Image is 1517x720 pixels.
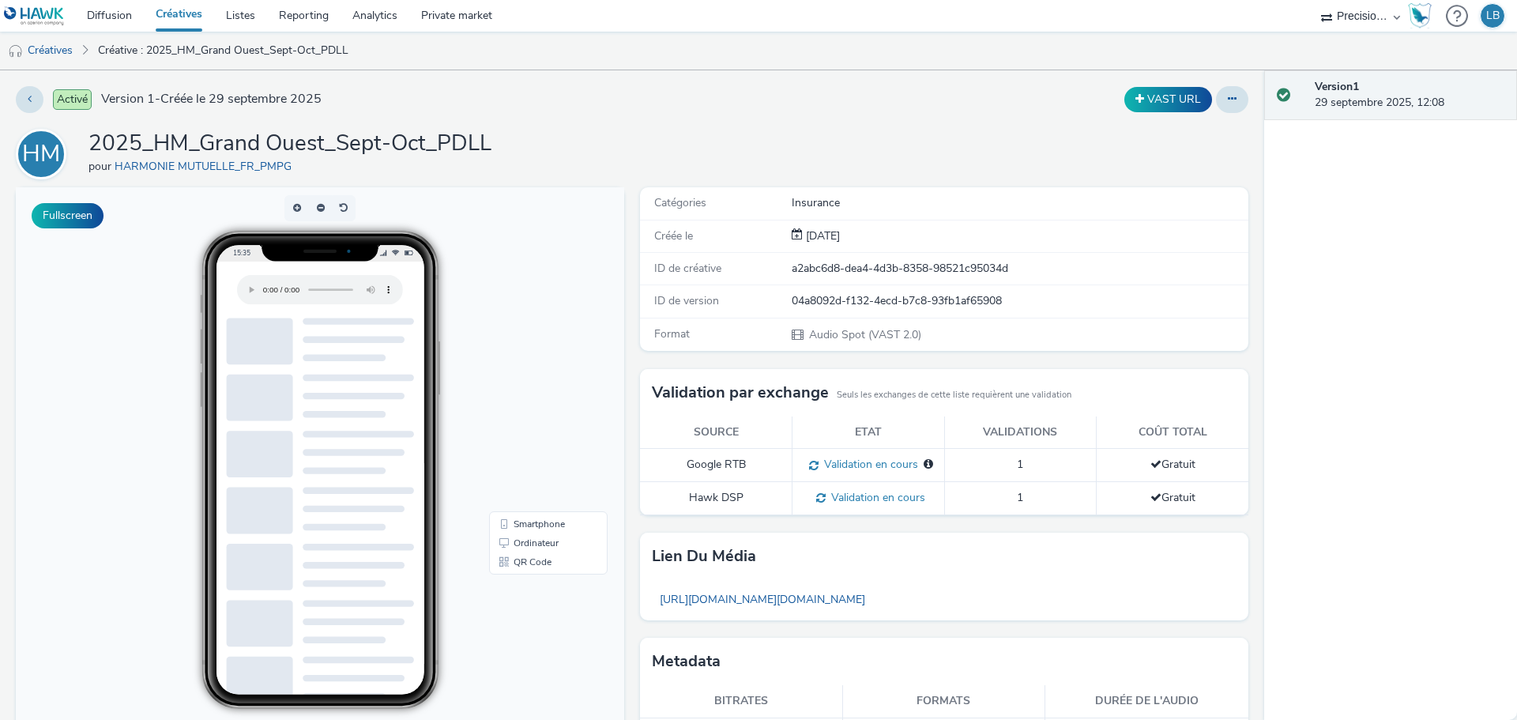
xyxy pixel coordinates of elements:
span: Gratuit [1150,490,1195,505]
span: Validation en cours [826,490,925,505]
div: Création 29 septembre 2025, 12:08 [803,228,840,244]
a: Créative : 2025_HM_Grand Ouest_Sept-Oct_PDLL [90,32,356,70]
div: Insurance [792,195,1247,211]
a: HM [16,146,73,161]
th: Etat [792,417,945,449]
div: HM [22,132,60,176]
th: Durée de l'audio [1045,685,1248,718]
span: QR Code [498,370,536,379]
div: 29 septembre 2025, 12:08 [1315,79,1504,111]
span: 1 [1017,490,1023,505]
li: Ordinateur [476,346,589,365]
span: Validation en cours [819,457,918,472]
img: audio [8,43,24,59]
span: pour [88,159,115,174]
span: 1 [1017,457,1023,472]
h3: Lien du média [652,545,756,568]
th: Formats [843,685,1046,718]
th: Coût total [1097,417,1249,449]
li: Smartphone [476,327,589,346]
small: Seuls les exchanges de cette liste requièrent une validation [837,389,1071,401]
span: Catégories [654,195,706,210]
h3: Metadata [652,650,721,673]
th: Validations [944,417,1097,449]
div: Dupliquer la créative en un VAST URL [1120,87,1216,112]
li: QR Code [476,365,589,384]
span: Ordinateur [498,351,543,360]
strong: Version 1 [1315,79,1359,94]
span: 15:35 [217,61,235,70]
span: [DATE] [803,228,840,243]
img: Hawk Academy [1408,3,1432,28]
span: Version 1 - Créée le 29 septembre 2025 [101,90,322,108]
button: VAST URL [1124,87,1212,112]
span: ID de version [654,293,719,308]
button: Fullscreen [32,203,104,228]
a: HARMONIE MUTUELLE_FR_PMPG [115,159,298,174]
th: Source [640,417,792,449]
h1: 2025_HM_Grand Ouest_Sept-Oct_PDLL [88,129,491,159]
span: ID de créative [654,261,721,276]
span: Smartphone [498,332,549,341]
span: Activé [53,89,92,110]
div: LB [1486,4,1500,28]
img: undefined Logo [4,6,65,26]
h3: Validation par exchange [652,381,829,405]
a: [URL][DOMAIN_NAME][DOMAIN_NAME] [652,584,873,615]
td: Hawk DSP [640,482,792,515]
td: Google RTB [640,449,792,482]
span: Audio Spot (VAST 2.0) [807,327,921,342]
th: Bitrates [640,685,843,718]
div: a2abc6d8-dea4-4d3b-8358-98521c95034d [792,261,1247,277]
span: Gratuit [1150,457,1195,472]
span: Format [654,326,690,341]
a: Hawk Academy [1408,3,1438,28]
div: 04a8092d-f132-4ecd-b7c8-93fb1af65908 [792,293,1247,309]
span: Créée le [654,228,693,243]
